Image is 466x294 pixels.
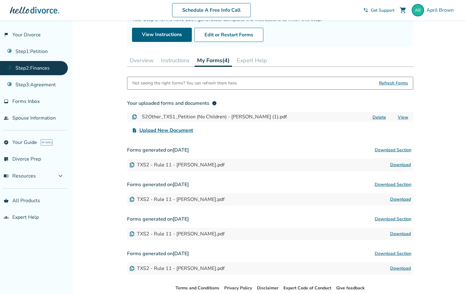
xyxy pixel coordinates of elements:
[373,247,413,260] button: Download Section
[130,162,134,167] img: Document
[139,127,193,134] span: Upload New Document
[4,32,9,37] span: flag_2
[234,54,270,67] button: Expert Help
[390,196,411,203] a: Download
[159,54,192,67] button: Instructions
[212,101,217,106] span: info
[435,264,466,294] iframe: Chat Widget
[373,178,413,191] button: Download Section
[130,231,134,236] img: Document
[127,178,413,191] h3: Forms generated on [DATE]
[257,284,278,292] li: Disclaimer
[194,28,263,42] button: Edit or Restart Forms
[4,174,9,178] span: menu_book
[127,100,217,107] div: Your uploaded forms and documents
[130,231,225,237] div: TXS2 - Rule 11 - [PERSON_NAME].pdf
[373,144,413,156] button: Download Section
[4,157,9,161] span: list_alt_check
[371,114,388,120] button: Delete
[427,7,456,14] span: April Brown
[283,285,331,291] a: Expert Code of Conduct
[4,215,9,220] span: groups
[4,198,9,203] span: shopping_basket
[132,128,137,133] span: upload_file
[127,54,156,67] button: Overview
[142,113,287,120] h4: S2Other_TXS1_Petition (No Children) - [PERSON_NAME] (1).pdf
[4,173,36,179] span: Resources
[4,140,9,145] span: explore
[132,77,237,89] div: Not seeing the right forms? You can refresh them here.
[130,197,134,202] img: Document
[399,6,407,14] span: shopping_cart
[379,77,408,89] span: Refresh Forms
[12,98,40,105] span: Forms Inbox
[371,7,394,13] span: Get Support
[130,161,225,168] div: TXS2 - Rule 11 - [PERSON_NAME].pdf
[336,284,365,292] li: Give feedback
[130,196,225,203] div: TXS2 - Rule 11 - [PERSON_NAME].pdf
[4,99,9,104] span: inbox
[57,172,64,180] span: expand_more
[130,266,134,271] img: Document
[127,144,413,156] h3: Forms generated on [DATE]
[390,161,411,169] a: Download
[373,213,413,225] button: Download Section
[390,265,411,272] a: Download
[4,116,9,120] span: people
[172,3,251,17] a: Schedule A Free Info Call
[412,4,424,16] img: abrown@tcisd.org
[195,54,232,67] button: My Forms(4)
[175,285,219,291] a: Terms and Conditions
[132,28,192,42] a: View Instructions
[363,7,394,13] a: phone_in_talkGet Support
[41,139,53,145] span: AI beta
[127,213,413,225] h3: Forms generated on [DATE]
[390,230,411,238] a: Download
[127,247,413,260] h3: Forms generated on [DATE]
[132,114,137,119] img: Document
[224,285,252,291] a: Privacy Policy
[398,114,408,120] a: View
[130,265,225,272] div: TXS2 - Rule 11 - [PERSON_NAME].pdf
[363,8,368,13] span: phone_in_talk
